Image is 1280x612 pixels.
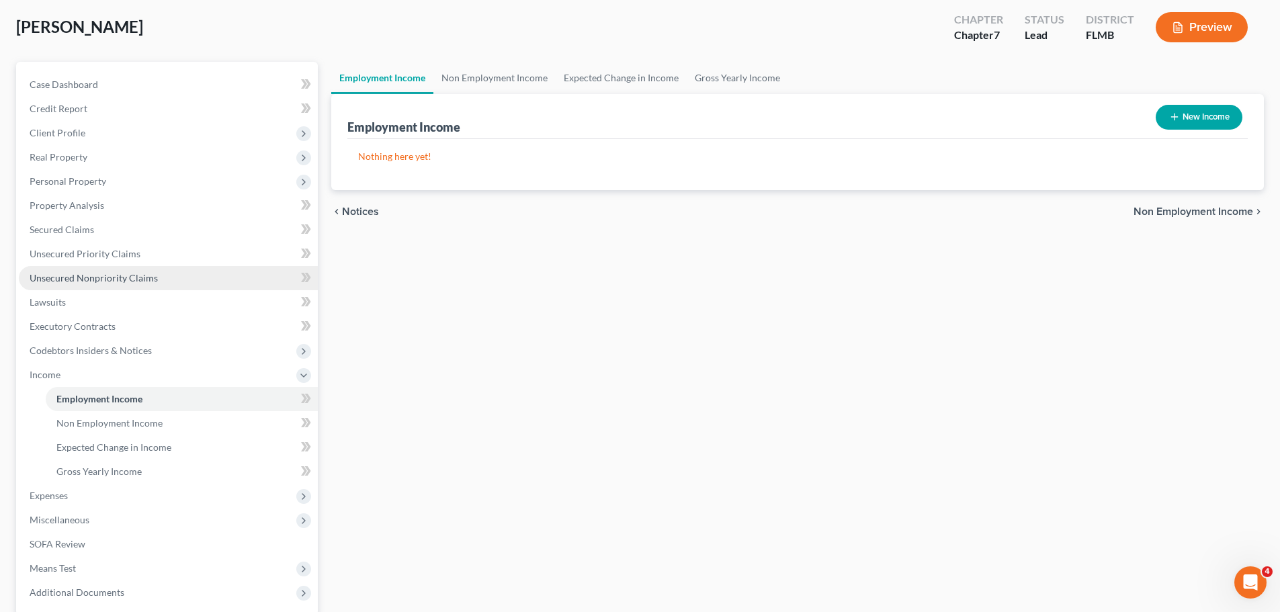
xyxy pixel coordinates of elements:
a: Case Dashboard [19,73,318,97]
a: Lawsuits [19,290,318,314]
span: Miscellaneous [30,514,89,525]
span: Notices [342,206,379,217]
button: New Income [1156,105,1242,130]
span: 7 [994,28,1000,41]
div: Chapter [954,28,1003,43]
span: Secured Claims [30,224,94,235]
div: Status [1025,12,1064,28]
a: Credit Report [19,97,318,121]
span: Non Employment Income [56,417,163,429]
span: Income [30,369,60,380]
span: Means Test [30,562,76,574]
i: chevron_left [331,206,342,217]
span: Gross Yearly Income [56,466,142,477]
a: Executory Contracts [19,314,318,339]
span: Property Analysis [30,200,104,211]
span: Personal Property [30,175,106,187]
i: chevron_right [1253,206,1264,217]
span: Unsecured Nonpriority Claims [30,272,158,283]
span: [PERSON_NAME] [16,17,143,36]
a: Secured Claims [19,218,318,242]
span: 4 [1262,566,1273,577]
a: Employment Income [46,387,318,411]
span: Expected Change in Income [56,441,171,453]
span: Unsecured Priority Claims [30,248,140,259]
div: Lead [1025,28,1064,43]
a: Unsecured Priority Claims [19,242,318,266]
span: Employment Income [56,393,142,404]
span: Case Dashboard [30,79,98,90]
a: Non Employment Income [433,62,556,94]
span: Real Property [30,151,87,163]
span: Lawsuits [30,296,66,308]
a: Employment Income [331,62,433,94]
p: Nothing here yet! [358,150,1237,163]
a: Non Employment Income [46,411,318,435]
div: District [1086,12,1134,28]
a: Unsecured Nonpriority Claims [19,266,318,290]
button: chevron_left Notices [331,206,379,217]
div: Chapter [954,12,1003,28]
span: Additional Documents [30,586,124,598]
span: Expenses [30,490,68,501]
a: Gross Yearly Income [687,62,788,94]
iframe: Intercom live chat [1234,566,1267,599]
button: Preview [1156,12,1248,42]
div: Employment Income [347,119,460,135]
div: FLMB [1086,28,1134,43]
a: SOFA Review [19,532,318,556]
span: Client Profile [30,127,85,138]
button: Non Employment Income chevron_right [1134,206,1264,217]
span: Codebtors Insiders & Notices [30,345,152,356]
span: Credit Report [30,103,87,114]
span: Executory Contracts [30,320,116,332]
span: Non Employment Income [1134,206,1253,217]
a: Expected Change in Income [46,435,318,460]
a: Property Analysis [19,193,318,218]
a: Expected Change in Income [556,62,687,94]
a: Gross Yearly Income [46,460,318,484]
span: SOFA Review [30,538,85,550]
